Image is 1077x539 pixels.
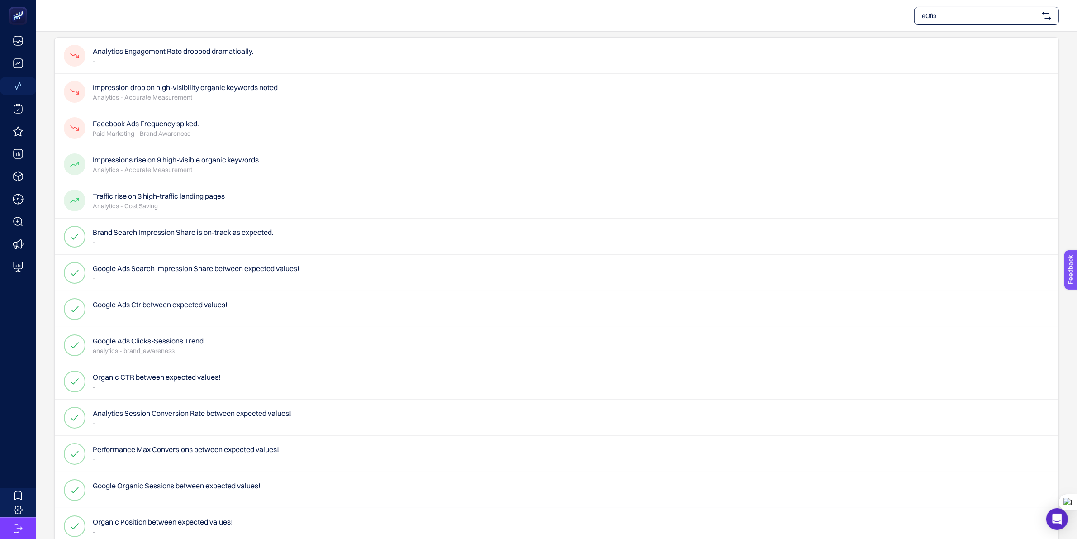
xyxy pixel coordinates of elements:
[93,516,233,527] h4: Organic Position between expected values!
[93,299,228,310] h4: Google Ads Ctr between expected values!
[5,3,34,10] span: Feedback
[93,263,299,274] h4: Google Ads Search Impression Share between expected values!
[93,408,291,419] h4: Analytics Session Conversion Rate between expected values!
[93,480,261,491] h4: Google Organic Sessions between expected values!
[93,455,279,464] p: -
[93,335,204,346] h4: Google Ads Clicks-Sessions Trend
[93,165,259,174] p: Analytics - Accurate Measurement
[1046,508,1068,530] div: Open Intercom Messenger
[93,227,274,238] h4: Brand Search Impression Share is on-track as expected.
[93,154,259,165] h4: Impressions rise on 9 high-visible organic keywords
[93,419,291,428] p: -
[93,346,204,355] p: analytics - brand_awareness
[93,129,199,138] p: Paid Marketing - Brand Awareness
[1042,11,1051,20] img: svg%3e
[93,118,199,129] h4: Facebook Ads Frequency spiked.
[93,46,254,57] h4: Analytics Engagement Rate dropped dramatically.
[93,191,225,201] h4: Traffic rise on 3 high-traffic landing pages
[93,444,279,455] h4: Performance Max Conversions between expected values!
[922,11,1039,20] span: eOfis
[93,238,274,247] p: -
[93,93,278,102] p: Analytics - Accurate Measurement
[93,382,221,391] p: -
[93,310,228,319] p: -
[93,57,254,66] p: -
[93,274,299,283] p: -
[93,491,261,500] p: -
[93,82,278,93] h4: Impression drop on high-visibility organic keywords noted
[93,372,221,382] h4: Organic CTR between expected values!
[93,527,233,536] p: -
[93,201,225,210] p: Analytics - Cost Saving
